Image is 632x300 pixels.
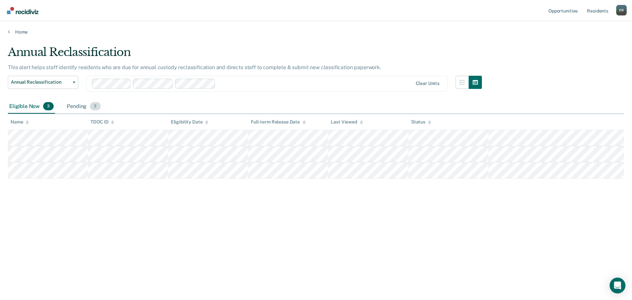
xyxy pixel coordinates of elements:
[8,29,624,35] a: Home
[610,278,625,293] div: Open Intercom Messenger
[416,81,440,86] div: Clear units
[66,99,102,114] div: Pending3
[331,119,363,125] div: Last Viewed
[90,102,100,111] span: 3
[8,99,55,114] div: Eligible Now3
[251,119,306,125] div: Full-term Release Date
[411,119,431,125] div: Status
[43,102,54,111] span: 3
[8,64,381,70] p: This alert helps staff identify residents who are due for annual custody reclassification and dir...
[616,5,627,15] button: Profile dropdown button
[11,79,70,85] span: Annual Reclassification
[171,119,209,125] div: Eligibility Date
[7,7,39,14] img: Recidiviz
[8,76,78,89] button: Annual Reclassification
[11,119,29,125] div: Name
[91,119,114,125] div: TDOC ID
[8,45,482,64] div: Annual Reclassification
[616,5,627,15] div: P R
